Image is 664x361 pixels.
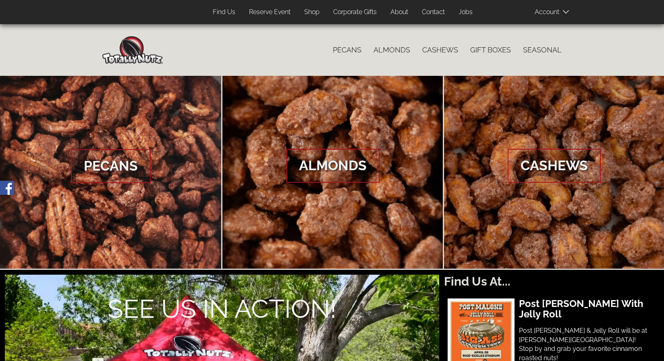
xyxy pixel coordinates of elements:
[243,4,297,20] a: Reserve Event
[327,4,383,20] a: Corporate Gifts
[327,42,367,58] a: Pecans
[519,298,648,320] h3: Post [PERSON_NAME] With Jelly Roll
[298,4,326,20] a: Shop
[71,149,151,183] span: Pecans
[444,275,659,288] h2: Find Us At...
[464,42,517,58] a: Gift Boxes
[207,4,241,20] a: Find Us
[416,4,451,20] a: Contact
[416,42,464,58] a: Cashews
[222,76,443,269] a: Almonds
[286,149,380,183] span: Almonds
[384,4,414,20] a: About
[508,149,601,183] span: Cashews
[517,42,568,58] a: Seasonal
[452,4,479,20] a: Jobs
[367,42,416,58] a: Almonds
[102,36,163,64] img: Home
